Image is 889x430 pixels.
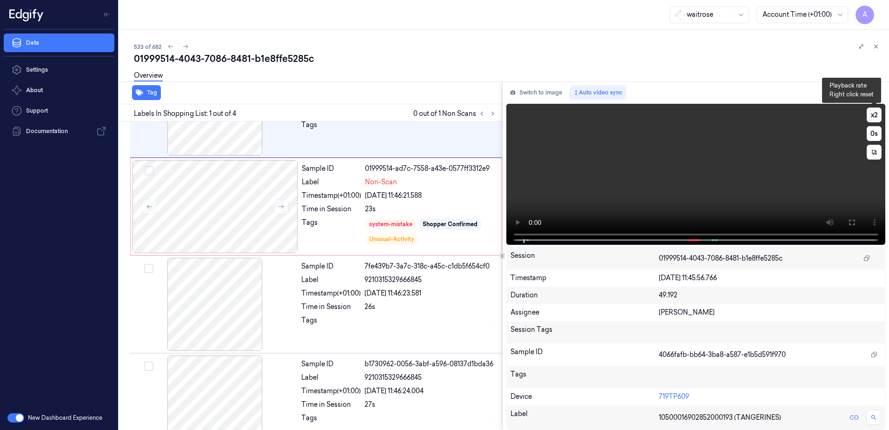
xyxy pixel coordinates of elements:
[301,120,361,135] div: Tags
[144,264,153,273] button: Select row
[511,273,659,283] div: Timestamp
[369,220,412,228] div: system-mistake
[301,413,361,428] div: Tags
[301,316,361,330] div: Tags
[4,122,114,141] a: Documentation
[659,413,781,423] span: 10500016902852000193 (TANGERINES)
[302,204,361,214] div: Time in Session
[365,191,496,201] div: [DATE] 11:46:21.588
[365,302,497,312] div: 26s
[511,392,659,402] div: Device
[145,166,154,175] button: Select row
[659,308,882,317] div: [PERSON_NAME]
[134,109,236,119] span: Labels In Shopping List: 1 out of 4
[365,177,397,187] span: Non-Scan
[365,275,422,285] span: 9210315329666845
[134,43,161,51] span: 533 of 682
[511,290,659,300] div: Duration
[301,289,361,298] div: Timestamp (+01:00)
[413,108,498,119] span: 0 out of 1 Non Scans
[301,373,361,383] div: Label
[134,71,163,81] a: Overview
[302,218,361,246] div: Tags
[659,392,882,402] div: 719TP609
[511,251,659,266] div: Session
[511,325,659,340] div: Session Tags
[134,52,882,65] div: 01999514-4043-7086-8481-b1e8ffe5285c
[301,275,361,285] div: Label
[301,400,361,410] div: Time in Session
[4,81,114,100] button: About
[369,235,414,243] div: Unusual-Activity
[511,409,659,426] div: Label
[4,60,114,79] a: Settings
[365,373,422,383] span: 9210315329666845
[659,350,786,360] span: 4066fafb-bb64-3ba8-a587-e1b5d591f970
[144,362,153,371] button: Select row
[365,164,496,174] div: 01999514-ad7c-7558-a43e-0577ff3312e9
[570,85,626,100] button: Auto video sync
[301,302,361,312] div: Time in Session
[867,107,882,122] button: x2
[511,347,659,362] div: Sample ID
[302,177,361,187] div: Label
[856,6,874,24] button: A
[365,289,497,298] div: [DATE] 11:46:23.581
[301,359,361,369] div: Sample ID
[365,262,497,271] div: 7fe439b7-3a7c-318c-a45c-c1db5f654cf0
[659,254,783,263] span: 01999514-4043-7086-8481-b1e8ffe5285c
[100,7,114,22] button: Toggle Navigation
[365,400,497,410] div: 27s
[511,370,659,384] div: Tags
[659,290,882,300] div: 49.192
[301,262,361,271] div: Sample ID
[4,101,114,120] a: Support
[511,308,659,317] div: Assignee
[301,386,361,396] div: Timestamp (+01:00)
[365,359,497,369] div: b1730962-0056-3abf-a596-08137d1bda36
[506,85,566,100] button: Switch to image
[132,85,161,100] button: Tag
[365,204,496,214] div: 23s
[365,386,497,396] div: [DATE] 11:46:24.004
[867,126,882,141] button: 0s
[659,273,882,283] div: [DATE] 11:45:56.766
[302,164,361,174] div: Sample ID
[4,34,114,52] a: Data
[423,220,478,228] div: Shopper Confirmed
[302,191,361,201] div: Timestamp (+01:00)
